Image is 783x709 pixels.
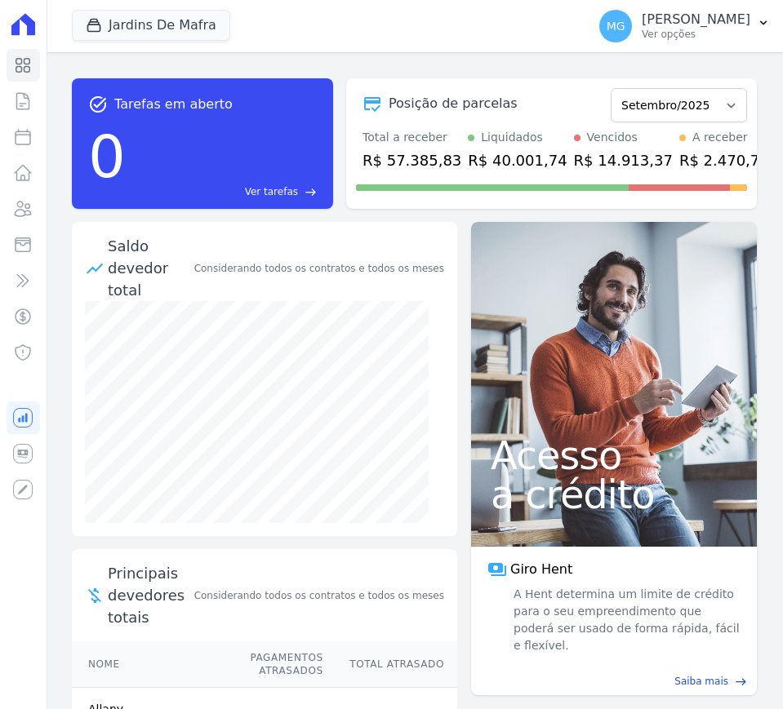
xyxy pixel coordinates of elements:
[491,475,737,514] span: a crédito
[363,149,461,171] div: R$ 57.385,83
[389,94,518,113] div: Posição de parcelas
[481,674,747,689] a: Saiba mais east
[587,129,638,146] div: Vencidos
[194,588,444,603] span: Considerando todos os contratos e todos os meses
[642,28,750,41] p: Ver opções
[132,184,317,199] a: Ver tarefas east
[642,11,750,28] p: [PERSON_NAME]
[324,641,457,688] th: Total Atrasado
[363,129,461,146] div: Total a receber
[245,184,298,199] span: Ver tarefas
[510,560,572,579] span: Giro Hent
[692,129,748,146] div: A receber
[574,149,673,171] div: R$ 14.913,37
[114,95,233,114] span: Tarefas em aberto
[468,149,567,171] div: R$ 40.001,74
[88,114,126,199] div: 0
[481,129,543,146] div: Liquidados
[194,261,444,276] div: Considerando todos os contratos e todos os meses
[491,436,737,475] span: Acesso
[674,674,728,689] span: Saiba mais
[679,149,769,171] div: R$ 2.470,72
[88,95,108,114] span: task_alt
[189,641,323,688] th: Pagamentos Atrasados
[72,641,189,688] th: Nome
[607,20,625,32] span: MG
[108,235,191,301] div: Saldo devedor total
[108,562,191,628] span: Principais devedores totais
[586,3,783,49] button: MG [PERSON_NAME] Ver opções
[305,186,317,198] span: east
[510,586,741,654] span: A Hent determina um limite de crédito para o seu empreendimento que poderá ser usado de forma ráp...
[735,676,747,688] span: east
[72,10,230,41] button: Jardins De Mafra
